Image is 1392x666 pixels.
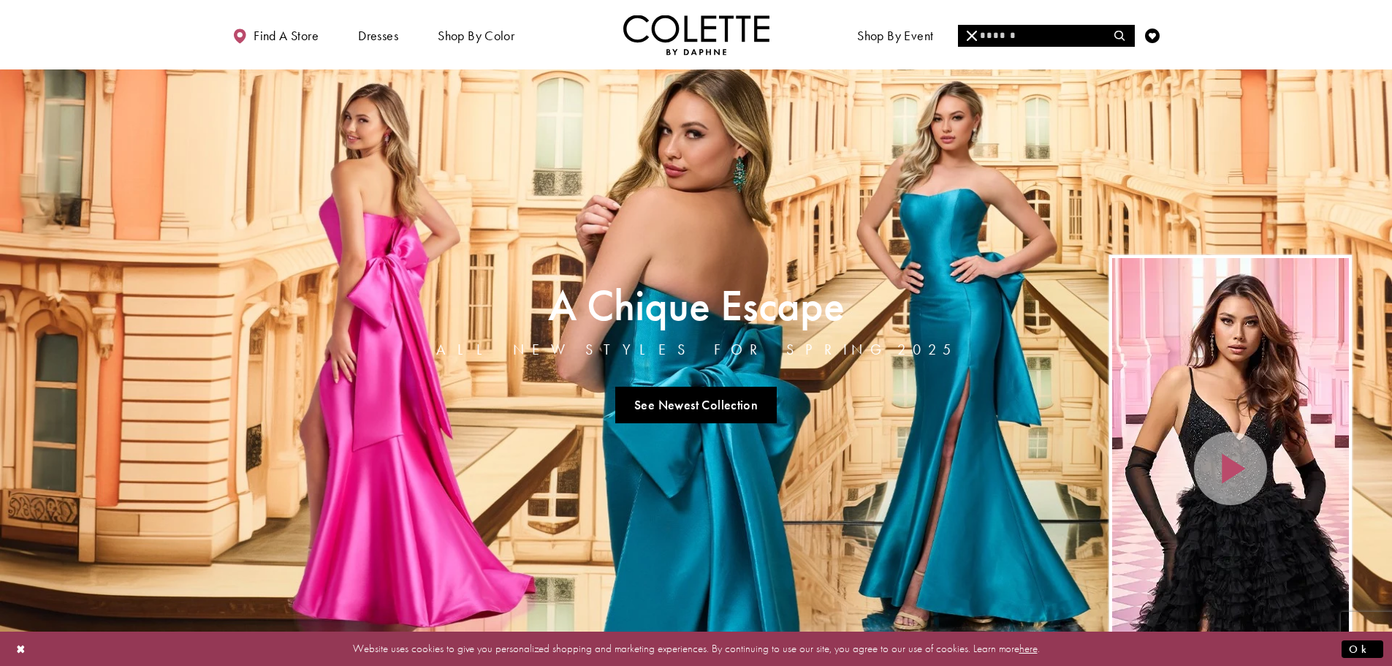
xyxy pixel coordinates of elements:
[432,381,961,429] ul: Slider Links
[354,15,402,55] span: Dresses
[434,15,518,55] span: Shop by color
[958,25,986,47] button: Close Search
[958,25,1135,47] div: Search form
[9,636,34,662] button: Close Dialog
[1106,25,1134,47] button: Submit Search
[958,25,1134,47] input: Search
[615,387,777,423] a: See Newest Collection A Chique Escape All New Styles For Spring 2025
[970,15,1078,55] a: Meet the designer
[1019,641,1038,656] a: here
[1141,15,1163,55] a: Check Wishlist
[1109,15,1131,55] a: Toggle search
[857,29,933,43] span: Shop By Event
[853,15,937,55] span: Shop By Event
[623,15,769,55] a: Visit Home Page
[105,639,1287,659] p: Website uses cookies to give you personalized shopping and marketing experiences. By continuing t...
[358,29,398,43] span: Dresses
[623,15,769,55] img: Colette by Daphne
[1342,640,1383,658] button: Submit Dialog
[254,29,319,43] span: Find a store
[229,15,322,55] a: Find a store
[438,29,514,43] span: Shop by color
